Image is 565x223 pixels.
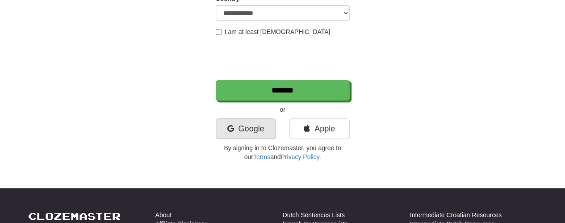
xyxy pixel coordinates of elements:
[289,118,350,139] a: Apple
[283,210,345,219] a: Dutch Sentences Lists
[28,210,121,222] a: Clozemaster
[216,41,352,76] iframe: reCAPTCHA
[216,27,331,36] label: I am at least [DEMOGRAPHIC_DATA]
[280,153,319,160] a: Privacy Policy
[155,210,172,219] a: About
[410,210,502,219] a: Intermediate Croatian Resources
[216,143,350,161] p: By signing in to Clozemaster, you agree to our and .
[216,105,350,114] p: or
[216,29,222,35] input: I am at least [DEMOGRAPHIC_DATA]
[253,153,270,160] a: Terms
[216,118,276,139] a: Google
